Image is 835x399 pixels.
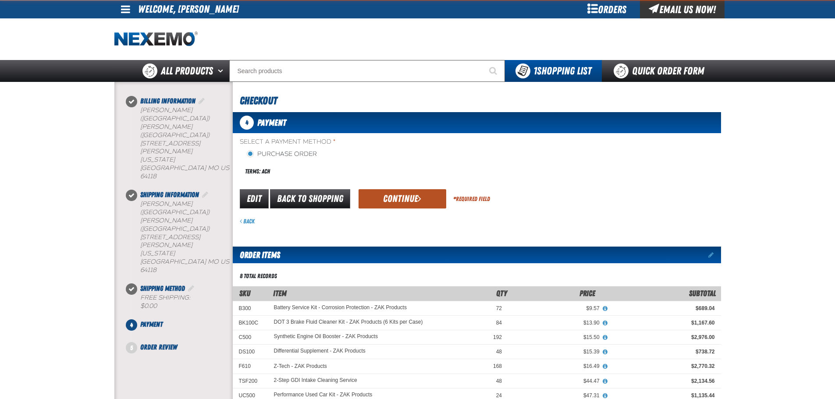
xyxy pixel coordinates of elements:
td: B300 [233,301,268,315]
label: Purchase Order [247,150,317,159]
td: DS100 [233,345,268,359]
span: Shopping List [533,65,591,77]
a: Home [114,32,198,47]
span: Qty [496,289,507,298]
span: 168 [493,363,502,369]
div: $2,134.56 [612,378,715,385]
div: $15.50 [514,334,600,341]
strong: 1 [533,65,537,77]
span: 72 [496,305,502,311]
a: Z-Tech - ZAK Products [274,363,327,369]
div: $689.04 [612,305,715,312]
td: C500 [233,330,268,345]
li: Billing Information. Step 1 of 5. Completed [131,96,233,190]
div: $44.47 [514,378,600,385]
div: $15.39 [514,348,600,355]
div: $1,135.44 [612,392,715,399]
span: 4 [126,319,137,331]
button: View All Prices for Synthetic Engine Oil Booster - ZAK Products [600,334,611,342]
button: Continue [359,189,446,208]
bdo: 64118 [140,173,156,180]
span: Shipping Method [140,284,185,293]
button: View All Prices for Battery Service Kit - Corrosion Protection - ZAK Products [600,305,611,313]
span: All Products [161,63,213,79]
button: View All Prices for 2-Step GDI Intake Cleaning Service [600,378,611,385]
span: 24 [496,392,502,399]
a: Edit items [708,252,721,258]
td: TSF200 [233,374,268,388]
button: You have 1 Shopping List. Open to view details [505,60,602,82]
li: Order Review. Step 5 of 5. Not Completed [131,342,233,353]
span: [STREET_ADDRESS][PERSON_NAME] [140,140,200,155]
div: $16.49 [514,363,600,370]
span: 48 [496,349,502,355]
span: Item [273,289,287,298]
div: Terms: ACH [240,162,477,181]
div: $738.72 [612,348,715,355]
a: Battery Service Kit - Corrosion Protection - ZAK Products [274,305,407,311]
td: BK100C [233,315,268,330]
a: Synthetic Engine Oil Booster - ZAK Products [274,334,378,340]
span: Payment [140,320,163,328]
span: Order Review [140,343,177,351]
a: Edit [240,189,269,208]
td: F610 [233,359,268,374]
strong: $0.00 [140,302,157,310]
div: $9.57 [514,305,600,312]
span: US [220,258,229,265]
a: Quick Order Form [602,60,721,82]
span: MO [208,164,219,172]
span: 5 [126,342,137,353]
a: SKU [239,289,250,298]
nav: Checkout steps. Current step is Payment. Step 4 of 5 [125,96,233,353]
span: Shipping Information [140,191,199,199]
span: Price [579,289,595,298]
span: [PERSON_NAME] ([GEOGRAPHIC_DATA]) [140,123,210,139]
h2: Order Items [233,247,280,263]
a: DOT 3 Brake Fluid Cleaner Kit - ZAK Products (6 Kits per Case) [274,319,423,325]
a: Back to Shopping [270,189,350,208]
span: Subtotal [689,289,716,298]
a: Back [240,218,255,225]
div: Required Field [453,195,490,203]
div: 8 total records [240,272,277,280]
input: Search [229,60,505,82]
a: Edit Shipping Method [187,284,195,293]
span: [US_STATE][GEOGRAPHIC_DATA] [140,250,206,265]
span: 192 [493,334,502,340]
span: 84 [496,320,502,326]
li: Shipping Information. Step 2 of 5. Completed [131,190,233,283]
b: [PERSON_NAME] ([GEOGRAPHIC_DATA]) [140,106,210,122]
span: [US_STATE][GEOGRAPHIC_DATA] [140,156,206,172]
div: $2,770.32 [612,363,715,370]
span: Checkout [240,95,277,107]
b: [PERSON_NAME] ([GEOGRAPHIC_DATA]) [140,200,210,216]
div: Free Shipping: [140,294,233,311]
li: Shipping Method. Step 3 of 5. Completed [131,283,233,319]
span: [PERSON_NAME] ([GEOGRAPHIC_DATA]) [140,217,210,233]
button: Open All Products pages [215,60,229,82]
li: Payment. Step 4 of 5. Not Completed [131,319,233,342]
div: $13.90 [514,319,600,326]
a: Differential Supplement - ZAK Products [274,348,366,354]
span: 4 [240,116,254,130]
a: Edit Shipping Information [201,191,210,199]
input: Purchase Order [247,150,254,157]
div: $1,167.60 [612,319,715,326]
span: US [220,164,229,172]
a: Edit Billing Information [197,97,206,105]
button: View All Prices for Z-Tech - ZAK Products [600,363,611,371]
span: [STREET_ADDRESS][PERSON_NAME] [140,233,200,249]
span: Select a Payment Method [240,138,477,146]
span: 48 [496,378,502,384]
bdo: 64118 [140,266,156,274]
span: Billing Information [140,97,195,105]
button: View All Prices for DOT 3 Brake Fluid Cleaner Kit - ZAK Products (6 Kits per Case) [600,319,611,327]
button: View All Prices for Differential Supplement - ZAK Products [600,348,611,356]
a: 2-Step GDI Intake Cleaning Service [274,378,357,384]
span: MO [208,258,219,265]
button: Start Searching [483,60,505,82]
img: Nexemo logo [114,32,198,47]
a: Performance Used Car Kit - ZAK Products [274,392,373,398]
